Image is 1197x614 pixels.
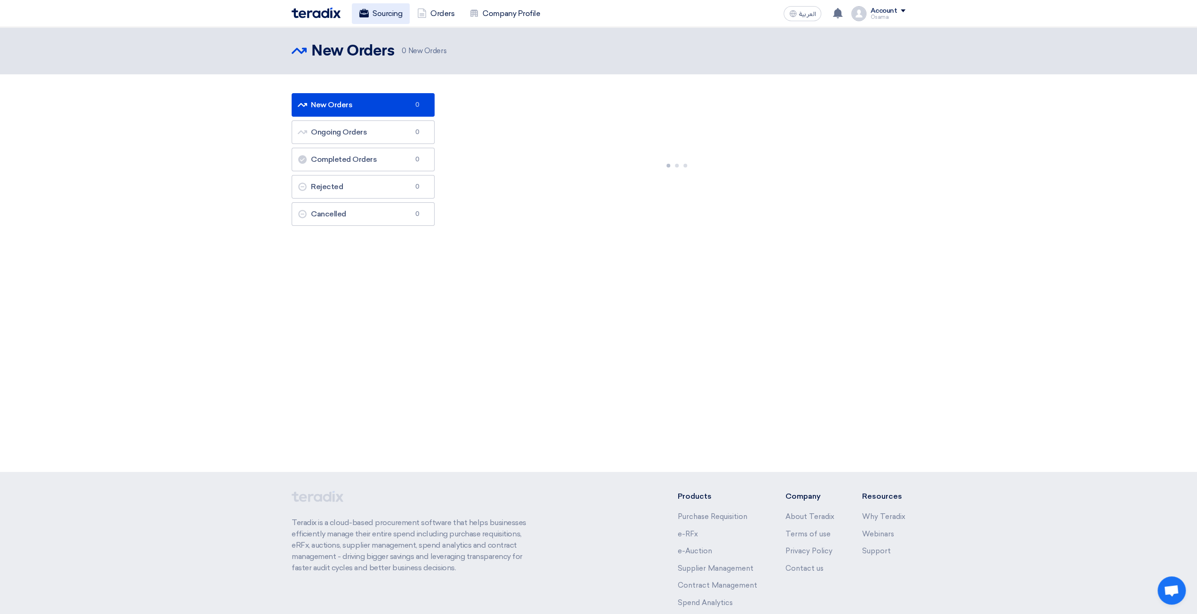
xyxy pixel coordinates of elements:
a: e-RFx [678,530,698,538]
a: Supplier Management [678,564,753,573]
span: العربية [799,11,816,17]
a: Terms of use [785,530,830,538]
span: 0 [412,155,423,164]
span: 0 [412,100,423,110]
a: Spend Analytics [678,598,733,607]
a: Rejected0 [292,175,435,199]
a: Cancelled0 [292,202,435,226]
a: Open chat [1157,576,1186,605]
button: العربية [784,6,821,21]
a: Support [862,547,891,555]
span: 0 [412,128,423,137]
a: About Teradix [785,512,834,521]
p: Teradix is a cloud-based procurement software that helps businesses efficiently manage their enti... [292,517,537,574]
a: Ongoing Orders0 [292,120,435,144]
div: Account [870,7,897,15]
a: e-Auction [678,547,712,555]
a: New Orders0 [292,93,435,117]
span: 0 [402,47,406,55]
a: Contact us [785,564,823,573]
li: Company [785,491,834,502]
a: Company Profile [462,3,547,24]
div: Osama [870,15,905,20]
h2: New Orders [311,42,394,61]
a: Why Teradix [862,512,905,521]
li: Resources [862,491,905,502]
li: Products [678,491,757,502]
a: Purchase Requisition [678,512,747,521]
img: Teradix logo [292,8,341,18]
a: Contract Management [678,581,757,590]
a: Webinars [862,530,894,538]
span: New Orders [402,46,446,56]
a: Sourcing [352,3,410,24]
a: Privacy Policy [785,547,832,555]
a: Completed Orders0 [292,148,435,171]
span: 0 [412,209,423,219]
img: profile_test.png [851,6,866,21]
span: 0 [412,182,423,191]
a: Orders [410,3,462,24]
